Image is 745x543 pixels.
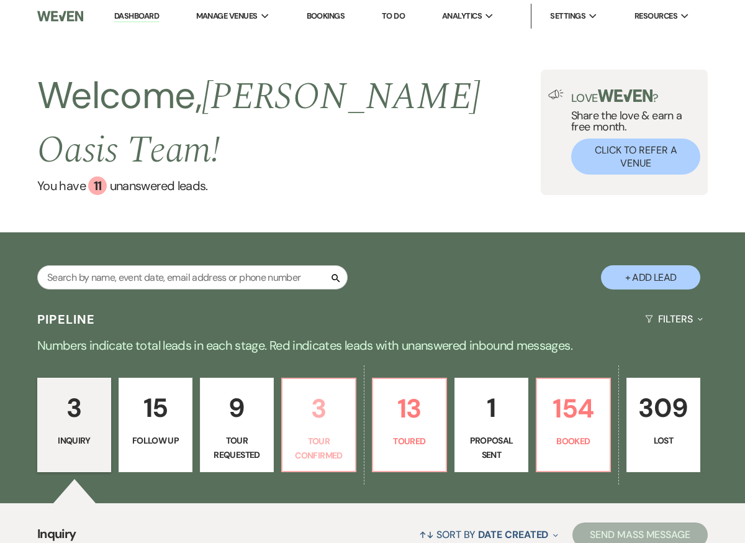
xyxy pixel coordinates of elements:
[45,434,103,447] p: Inquiry
[571,89,700,104] p: Love ?
[536,378,611,472] a: 154Booked
[290,388,348,429] p: 3
[37,3,83,29] img: Weven Logo
[640,303,708,335] button: Filters
[550,10,585,22] span: Settings
[381,388,438,429] p: 13
[598,89,653,102] img: weven-logo-green.svg
[634,434,692,447] p: Lost
[114,11,159,22] a: Dashboard
[564,89,700,175] div: Share the love & earn a free month.
[45,387,103,429] p: 3
[37,378,111,472] a: 3Inquiry
[208,434,266,462] p: Tour Requested
[463,434,520,462] p: Proposal Sent
[127,434,184,447] p: Follow Up
[634,387,692,429] p: 309
[601,265,700,290] button: + Add Lead
[200,378,274,472] a: 9Tour Requested
[119,378,192,472] a: 15Follow Up
[626,378,700,472] a: 309Lost
[281,378,356,472] a: 3Tour Confirmed
[88,176,107,195] div: 11
[196,10,258,22] span: Manage Venues
[372,378,447,472] a: 13Toured
[290,434,348,462] p: Tour Confirmed
[37,311,96,328] h3: Pipeline
[307,11,345,21] a: Bookings
[442,10,482,22] span: Analytics
[634,10,677,22] span: Resources
[37,176,541,195] a: You have 11 unanswered leads.
[382,11,405,21] a: To Do
[208,387,266,429] p: 9
[544,388,602,429] p: 154
[463,387,520,429] p: 1
[544,434,602,448] p: Booked
[454,378,528,472] a: 1Proposal Sent
[548,89,564,99] img: loud-speaker-illustration.svg
[37,70,541,176] h2: Welcome,
[571,139,700,175] button: Click to Refer a Venue
[37,265,348,290] input: Search by name, event date, email address or phone number
[419,528,434,541] span: ↑↓
[478,528,548,541] span: Date Created
[127,387,184,429] p: 15
[381,434,438,448] p: Toured
[37,68,481,179] span: [PERSON_NAME] Oasis Team !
